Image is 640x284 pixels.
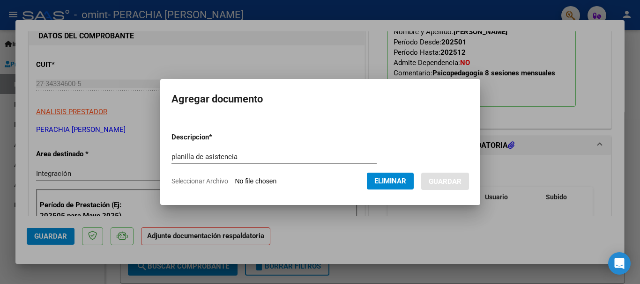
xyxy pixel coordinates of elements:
button: Guardar [421,173,469,190]
div: Open Intercom Messenger [608,252,631,275]
h2: Agregar documento [171,90,469,108]
button: Eliminar [367,173,414,189]
p: Descripcion [171,132,261,143]
span: Eliminar [374,177,406,185]
span: Guardar [429,177,461,186]
span: Seleccionar Archivo [171,177,228,185]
